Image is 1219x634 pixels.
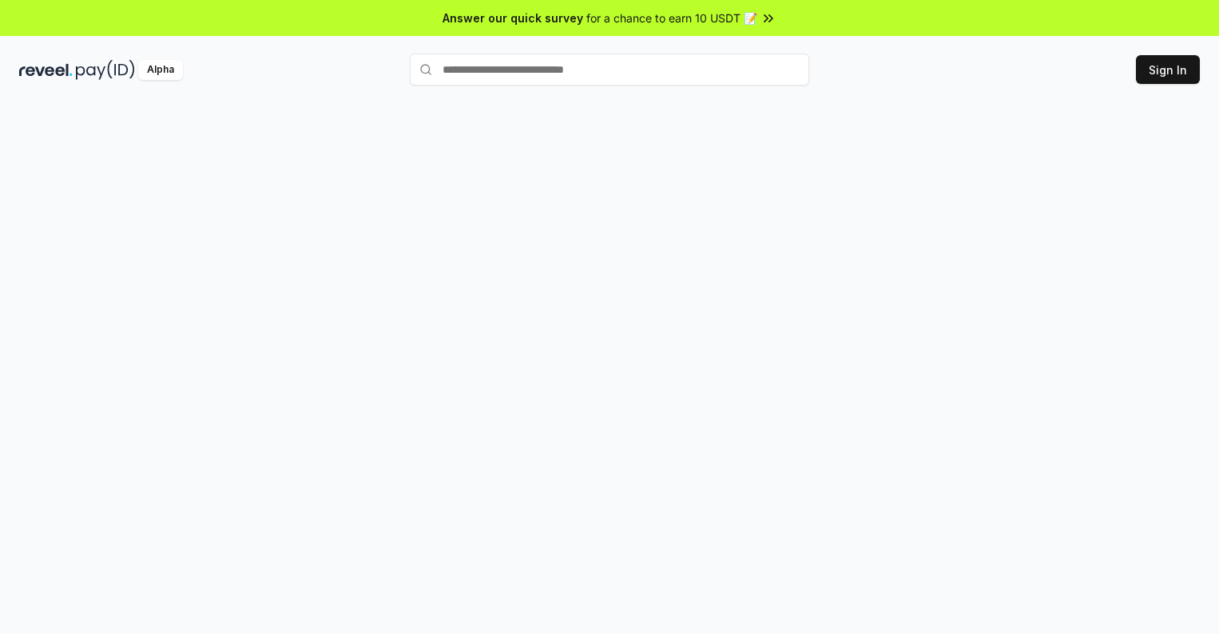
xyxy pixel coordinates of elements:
[19,60,73,80] img: reveel_dark
[138,60,183,80] div: Alpha
[443,10,583,26] span: Answer our quick survey
[76,60,135,80] img: pay_id
[586,10,757,26] span: for a chance to earn 10 USDT 📝
[1136,55,1200,84] button: Sign In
